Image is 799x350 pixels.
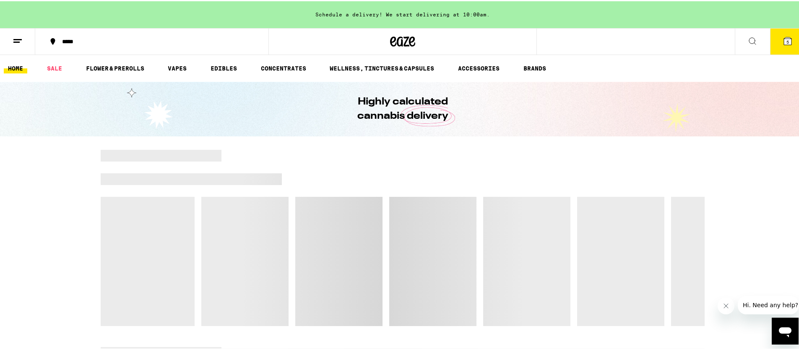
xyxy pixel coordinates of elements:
a: HOME [4,62,27,72]
h1: Highly calculated cannabis delivery [333,94,472,122]
a: FLOWER & PREROLLS [82,62,148,72]
iframe: Close message [718,296,734,313]
a: BRANDS [519,62,550,72]
iframe: Message from company [738,295,799,313]
a: EDIBLES [206,62,241,72]
a: WELLNESS, TINCTURES & CAPSULES [325,62,438,72]
span: 5 [786,38,789,43]
a: CONCENTRATES [257,62,310,72]
a: VAPES [164,62,191,72]
a: ACCESSORIES [454,62,504,72]
a: SALE [43,62,66,72]
iframe: Button to launch messaging window [772,316,799,343]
